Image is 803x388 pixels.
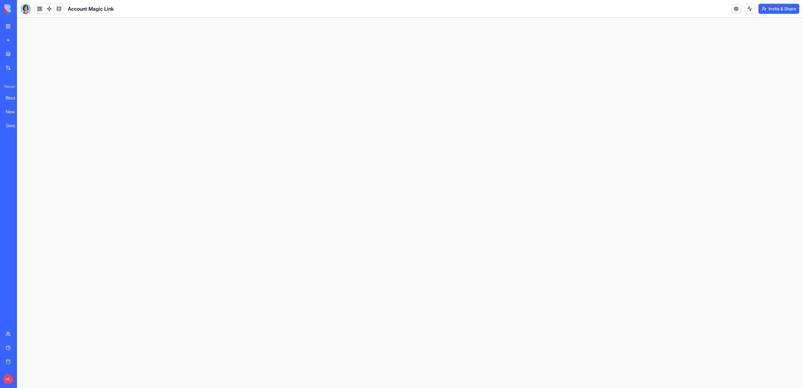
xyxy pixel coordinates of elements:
span: ML [3,374,13,384]
img: logo [4,4,43,13]
button: Invite & Share [758,4,799,14]
h1: Account Magic Link [68,5,114,13]
a: New App [2,105,27,118]
a: Blocks Knowledge Base [2,92,27,104]
span: Recent [2,84,15,89]
div: Google Meet Connector [6,122,23,129]
div: New App [6,109,23,115]
a: Google Meet Connector [2,119,27,132]
div: Blocks Knowledge Base [6,95,23,101]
